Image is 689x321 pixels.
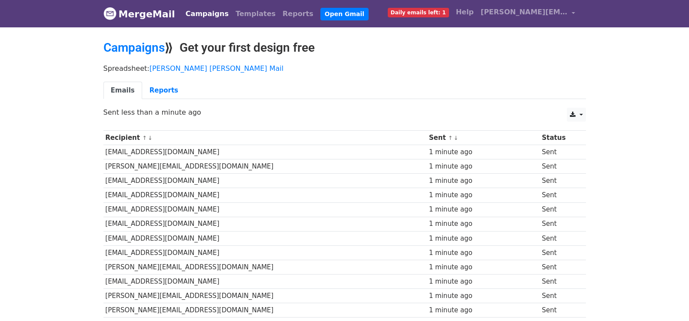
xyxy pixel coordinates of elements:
[429,147,538,157] div: 1 minute ago
[429,205,538,215] div: 1 minute ago
[103,82,142,99] a: Emails
[540,260,580,274] td: Sent
[103,145,427,159] td: [EMAIL_ADDRESS][DOMAIN_NAME]
[103,40,165,55] a: Campaigns
[477,3,579,24] a: [PERSON_NAME][EMAIL_ADDRESS][DOMAIN_NAME]
[429,234,538,244] div: 1 minute ago
[103,188,427,202] td: [EMAIL_ADDRESS][DOMAIN_NAME]
[540,217,580,231] td: Sent
[150,64,283,73] a: [PERSON_NAME] [PERSON_NAME] Mail
[384,3,453,21] a: Daily emails left: 1
[540,202,580,217] td: Sent
[429,219,538,229] div: 1 minute ago
[103,174,427,188] td: [EMAIL_ADDRESS][DOMAIN_NAME]
[427,131,540,145] th: Sent
[540,303,580,318] td: Sent
[388,8,449,17] span: Daily emails left: 1
[148,135,153,141] a: ↓
[429,176,538,186] div: 1 minute ago
[103,131,427,145] th: Recipient
[103,260,427,274] td: [PERSON_NAME][EMAIL_ADDRESS][DOMAIN_NAME]
[429,248,538,258] div: 1 minute ago
[142,82,186,99] a: Reports
[540,245,580,260] td: Sent
[540,131,580,145] th: Status
[540,275,580,289] td: Sent
[540,174,580,188] td: Sent
[454,135,459,141] a: ↓
[429,262,538,272] div: 1 minute ago
[103,5,175,23] a: MergeMail
[103,7,116,20] img: MergeMail logo
[103,303,427,318] td: [PERSON_NAME][EMAIL_ADDRESS][DOMAIN_NAME]
[453,3,477,21] a: Help
[232,5,279,23] a: Templates
[103,202,427,217] td: [EMAIL_ADDRESS][DOMAIN_NAME]
[540,231,580,245] td: Sent
[429,162,538,172] div: 1 minute ago
[103,159,427,174] td: [PERSON_NAME][EMAIL_ADDRESS][DOMAIN_NAME]
[103,245,427,260] td: [EMAIL_ADDRESS][DOMAIN_NAME]
[540,188,580,202] td: Sent
[103,40,586,55] h2: ⟫ Get your first design free
[182,5,232,23] a: Campaigns
[429,277,538,287] div: 1 minute ago
[103,64,586,73] p: Spreadsheet:
[540,289,580,303] td: Sent
[103,217,427,231] td: [EMAIL_ADDRESS][DOMAIN_NAME]
[540,159,580,174] td: Sent
[429,190,538,200] div: 1 minute ago
[320,8,369,20] a: Open Gmail
[103,108,586,117] p: Sent less than a minute ago
[279,5,317,23] a: Reports
[448,135,453,141] a: ↑
[103,275,427,289] td: [EMAIL_ADDRESS][DOMAIN_NAME]
[103,289,427,303] td: [PERSON_NAME][EMAIL_ADDRESS][DOMAIN_NAME]
[481,7,568,17] span: [PERSON_NAME][EMAIL_ADDRESS][DOMAIN_NAME]
[142,135,147,141] a: ↑
[429,305,538,315] div: 1 minute ago
[429,291,538,301] div: 1 minute ago
[540,145,580,159] td: Sent
[103,231,427,245] td: [EMAIL_ADDRESS][DOMAIN_NAME]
